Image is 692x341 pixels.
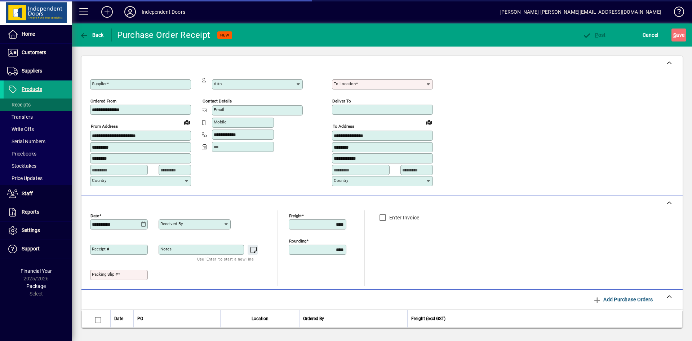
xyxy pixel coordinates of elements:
button: Add Purchase Orders [590,293,656,306]
mat-label: Freight [289,213,302,218]
mat-label: Rounding [289,238,306,243]
span: Add Purchase Orders [593,294,653,305]
mat-label: Date [90,213,99,218]
span: Back [80,32,104,38]
a: Customers [4,44,72,62]
span: Settings [22,227,40,233]
div: Independent Doors [142,6,185,18]
div: PO [137,315,217,323]
button: Post [581,29,608,41]
a: Transfers [4,111,72,123]
div: Purchase Order Receipt [117,29,210,41]
mat-hint: Use 'Enter' to start a new line [197,255,254,263]
mat-label: Country [334,178,348,183]
mat-label: To location [334,81,356,86]
span: Reports [22,209,39,215]
span: Staff [22,191,33,196]
button: Save [671,29,686,41]
a: Support [4,240,72,258]
div: Ordered By [303,315,404,323]
mat-label: Attn [214,81,222,86]
mat-label: Ordered from [90,99,116,104]
mat-label: Receipt # [92,246,109,252]
a: Stocktakes [4,160,72,172]
div: Freight (excl GST) [411,315,673,323]
app-page-header-button: Back [72,29,112,41]
a: Write Offs [4,123,72,135]
span: Home [22,31,35,37]
mat-label: Supplier [92,81,107,86]
span: Financial Year [21,268,52,274]
button: Cancel [641,29,660,41]
a: Pricebooks [4,148,72,160]
mat-label: Country [92,178,106,183]
mat-label: Notes [160,246,172,252]
span: S [673,32,676,38]
div: Date [114,315,130,323]
a: View on map [181,116,193,128]
mat-label: Email [214,107,224,112]
span: ave [673,29,684,41]
span: NEW [220,33,229,38]
a: Suppliers [4,62,72,80]
label: Enter Invoice [388,214,419,221]
span: Serial Numbers [7,139,45,144]
span: Freight (excl GST) [411,315,445,323]
a: Knowledge Base [669,1,683,25]
span: Support [22,246,40,252]
a: Reports [4,203,72,221]
span: Receipts [7,102,31,108]
span: P [595,32,598,38]
button: Add [96,5,119,18]
span: Price Updates [7,175,43,181]
a: Settings [4,222,72,240]
span: Stocktakes [7,163,36,169]
span: Suppliers [22,68,42,74]
span: Package [26,283,46,289]
a: View on map [423,116,435,128]
span: Transfers [7,114,33,120]
span: Customers [22,49,46,55]
button: Profile [119,5,142,18]
span: Write Offs [7,126,34,132]
span: Products [22,86,42,92]
span: Pricebooks [7,151,36,157]
a: Serial Numbers [4,135,72,148]
a: Price Updates [4,172,72,184]
span: Cancel [643,29,658,41]
span: Location [252,315,269,323]
a: Home [4,25,72,43]
mat-label: Received by [160,221,183,226]
div: [PERSON_NAME] [PERSON_NAME][EMAIL_ADDRESS][DOMAIN_NAME] [500,6,661,18]
a: Staff [4,185,72,203]
mat-label: Packing Slip # [92,272,118,277]
span: PO [137,315,143,323]
button: Back [78,29,106,41]
mat-label: Mobile [214,119,226,124]
a: Receipts [4,99,72,111]
span: Ordered By [303,315,324,323]
span: ost [582,32,606,38]
mat-label: Deliver To [332,99,351,104]
span: Date [114,315,123,323]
